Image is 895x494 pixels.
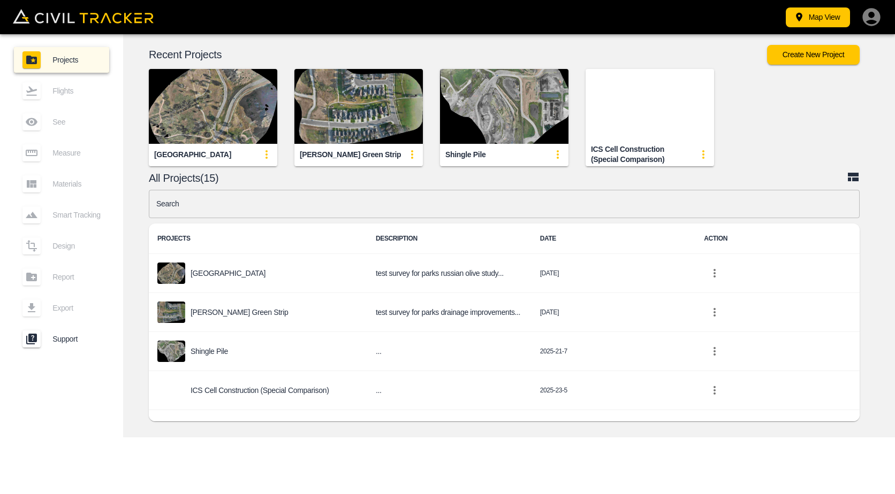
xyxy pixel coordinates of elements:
button: update-card-details [693,144,714,165]
td: 2025-21-7 [532,332,696,371]
th: DATE [532,223,696,254]
span: Projects [52,56,101,64]
img: ICS Cell Construction (Special Comparison) [586,69,714,144]
img: project-image [157,341,185,362]
td: 2025-23-5 [532,371,696,410]
th: PROJECTS [149,223,367,254]
h6: test survey for parks drainage improvements [376,306,523,319]
img: project-image [157,263,185,284]
img: project-image [157,419,185,440]
p: [GEOGRAPHIC_DATA] [191,269,266,277]
button: update-card-details [256,144,277,165]
th: DESCRIPTION [367,223,532,254]
h6: ... [376,384,523,397]
div: [PERSON_NAME] Green Strip [300,150,401,160]
span: Support [52,335,101,343]
button: Map View [786,7,850,27]
p: Recent Projects [149,50,767,59]
p: ICS Cell Construction (Special Comparison) [191,386,329,395]
img: project-image [157,302,185,323]
td: [DATE] [532,293,696,332]
div: Shingle Pile [445,150,486,160]
td: [DATE] [532,254,696,293]
a: Support [14,326,109,352]
a: Projects [14,47,109,73]
div: ICS Cell Construction (Special Comparison) [591,144,693,164]
h6: ... [376,345,523,358]
td: 2025-21-5 [532,410,696,449]
img: Civil Tracker [13,9,154,24]
p: [PERSON_NAME] Green Strip [191,308,288,317]
img: Shingle Pile [440,69,568,144]
img: Indian Battle Park [149,69,277,144]
img: project-image [157,380,185,401]
p: Shingle Pile [191,347,228,356]
button: update-card-details [401,144,423,165]
button: Create New Project [767,45,860,65]
th: ACTION [695,223,860,254]
img: Marie Van Harlem Green Strip [294,69,423,144]
h6: test survey for parks russian olive study [376,267,523,280]
button: update-card-details [547,144,568,165]
p: All Projects(15) [149,174,847,182]
div: [GEOGRAPHIC_DATA] [154,150,231,160]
